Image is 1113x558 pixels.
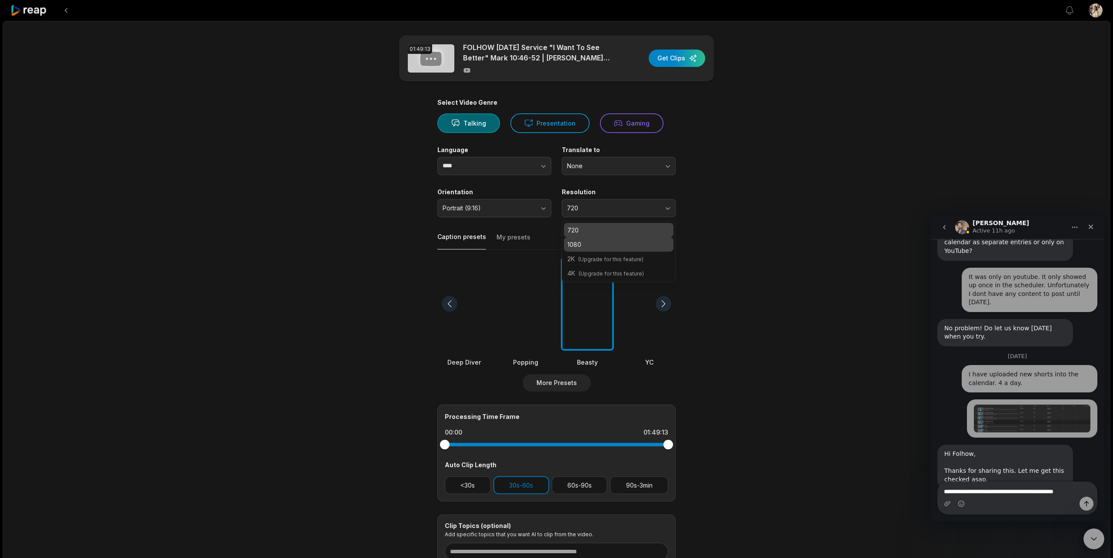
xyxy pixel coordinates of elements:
[437,188,551,196] label: Orientation
[567,162,658,170] span: None
[552,476,608,494] button: 60s-90s
[510,113,590,133] button: Presentation
[567,226,670,235] p: 720
[437,232,486,249] button: Caption presets
[523,374,591,392] button: More Presets
[1083,528,1104,549] iframe: Intercom live chat
[497,233,530,249] button: My presets
[493,476,549,494] button: 30s-60s
[930,216,1104,521] iframe: Intercom live chat
[437,199,551,217] button: Portrait (9:16)
[445,412,668,421] div: Processing Time Frame
[463,42,613,63] p: FOLHOW [DATE] Service "I Want To See Better" Mark 10:46-52 | [PERSON_NAME] [PERSON_NAME] [DATE]
[562,199,676,217] button: 720
[445,476,491,494] button: <30s
[579,270,644,277] span: (Upgrade for this feature)
[600,113,663,133] button: Gaming
[445,460,668,469] div: Auto Clip Length
[445,522,668,530] div: Clip Topics (optional)
[562,146,676,154] label: Translate to
[567,204,658,212] span: 720
[561,358,614,367] div: Beasty
[445,531,668,538] p: Add specific topics that you want AI to clip from the video.
[649,50,705,67] button: Get Clips
[610,476,668,494] button: 90s-3min
[437,113,500,133] button: Talking
[443,204,534,212] span: Portrait (9:16)
[562,188,676,196] label: Resolution
[408,44,432,54] div: 01:49:13
[623,358,676,367] div: YC
[437,146,551,154] label: Language
[567,254,670,263] p: 2K
[562,221,676,282] div: 720
[445,428,462,437] div: 00:00
[643,428,668,437] div: 01:49:13
[499,358,552,367] div: Popping
[567,240,670,249] p: 1080
[562,157,676,175] button: None
[437,99,676,106] div: Select Video Genre
[567,269,670,278] p: 4K
[437,358,490,367] div: Deep Diver
[578,256,643,262] span: (Upgrade for this feature)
